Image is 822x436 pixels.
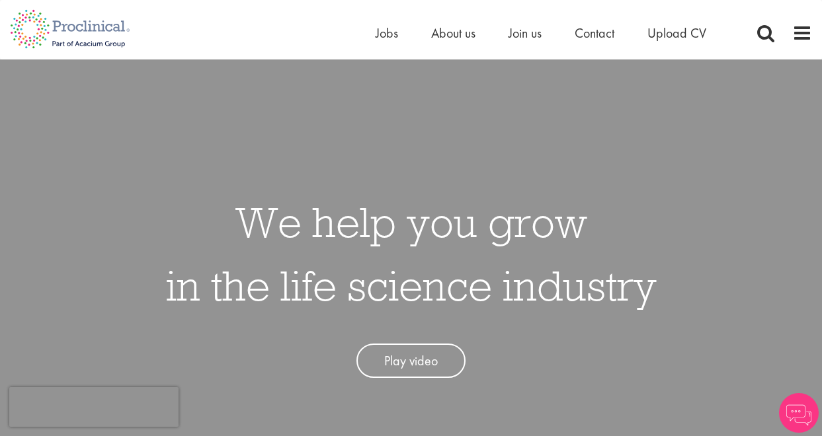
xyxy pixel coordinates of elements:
a: Jobs [376,24,398,42]
a: Upload CV [647,24,706,42]
img: Chatbot [779,393,819,433]
a: Play video [356,344,466,379]
a: About us [431,24,475,42]
a: Contact [575,24,614,42]
a: Join us [509,24,542,42]
h1: We help you grow in the life science industry [166,190,657,317]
